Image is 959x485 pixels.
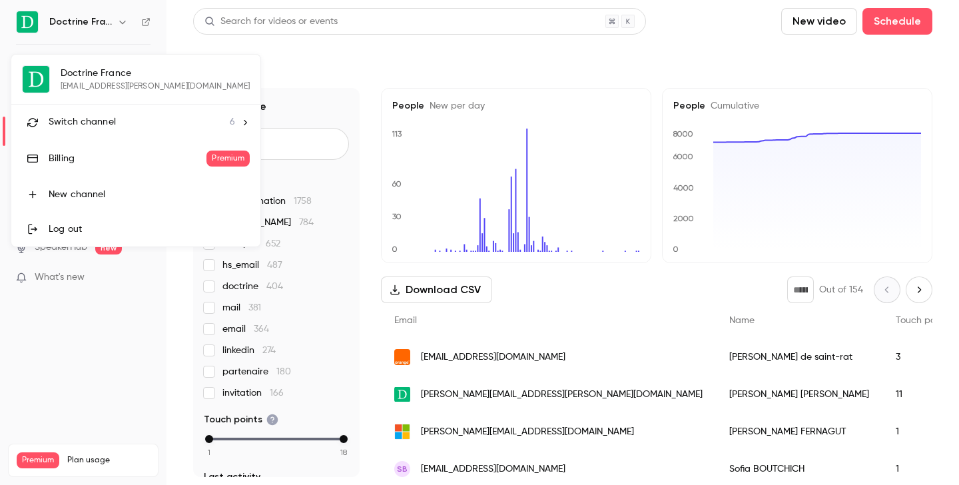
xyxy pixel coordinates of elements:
[49,223,250,236] div: Log out
[49,188,250,201] div: New channel
[49,152,206,165] div: Billing
[230,115,235,129] span: 6
[206,151,250,167] span: Premium
[49,115,116,129] span: Switch channel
